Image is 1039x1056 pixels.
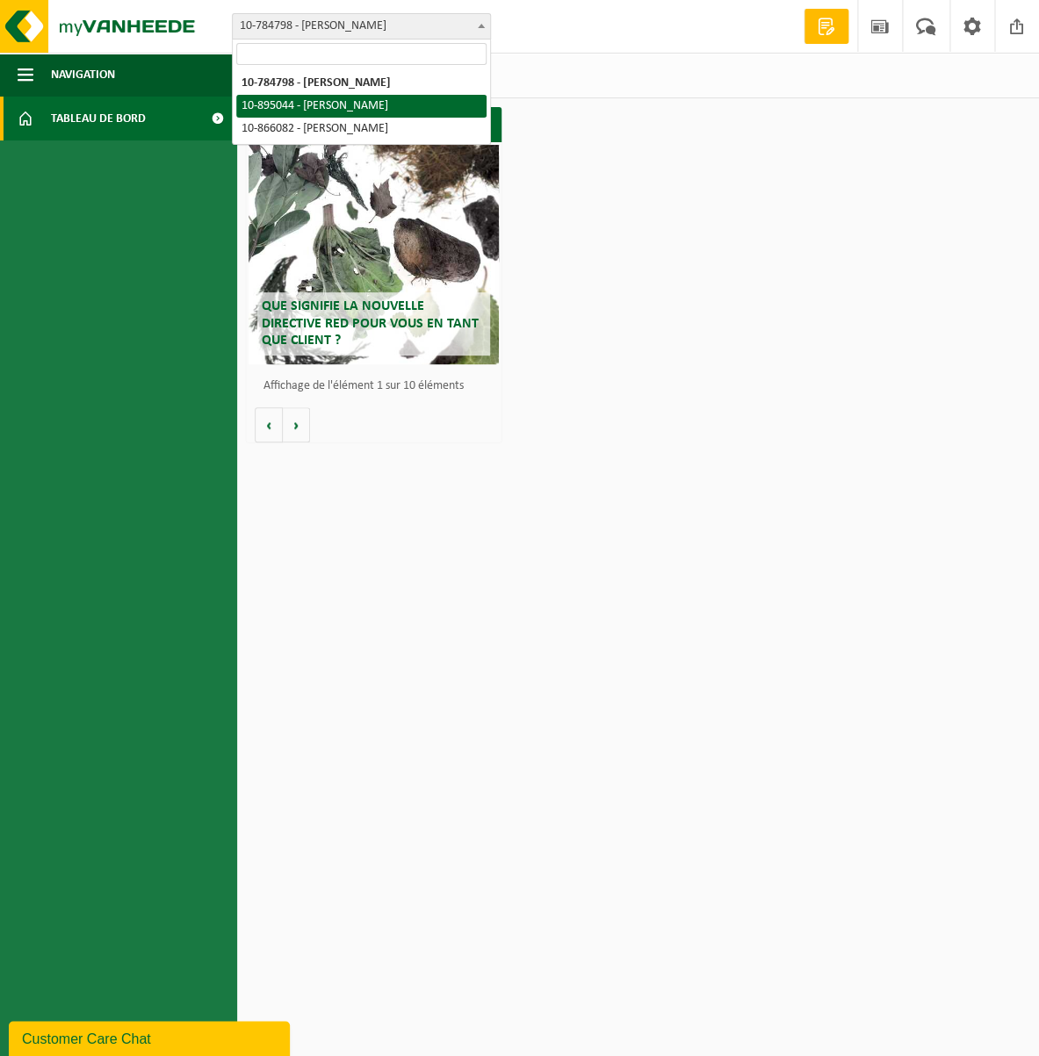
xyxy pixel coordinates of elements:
span: Navigation [51,53,115,97]
button: Vorige [255,407,283,442]
li: 10-866082 - [PERSON_NAME] [236,118,487,140]
span: 10-784798 - TRAITEUR GERALDINE - JAMBES [233,14,490,39]
iframe: chat widget [9,1017,293,1056]
li: 10-784798 - [PERSON_NAME] [236,72,487,95]
p: Affichage de l'élément 1 sur 10 éléments [263,380,493,392]
span: Que signifie la nouvelle directive RED pour vous en tant que client ? [262,299,479,347]
button: Volgende [283,407,310,442]
li: 10-895044 - [PERSON_NAME] [236,95,487,118]
span: 10-784798 - TRAITEUR GERALDINE - JAMBES [232,13,491,40]
a: Que signifie la nouvelle directive RED pour vous en tant que client ? [249,145,499,364]
span: Tableau de bord [51,97,146,140]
